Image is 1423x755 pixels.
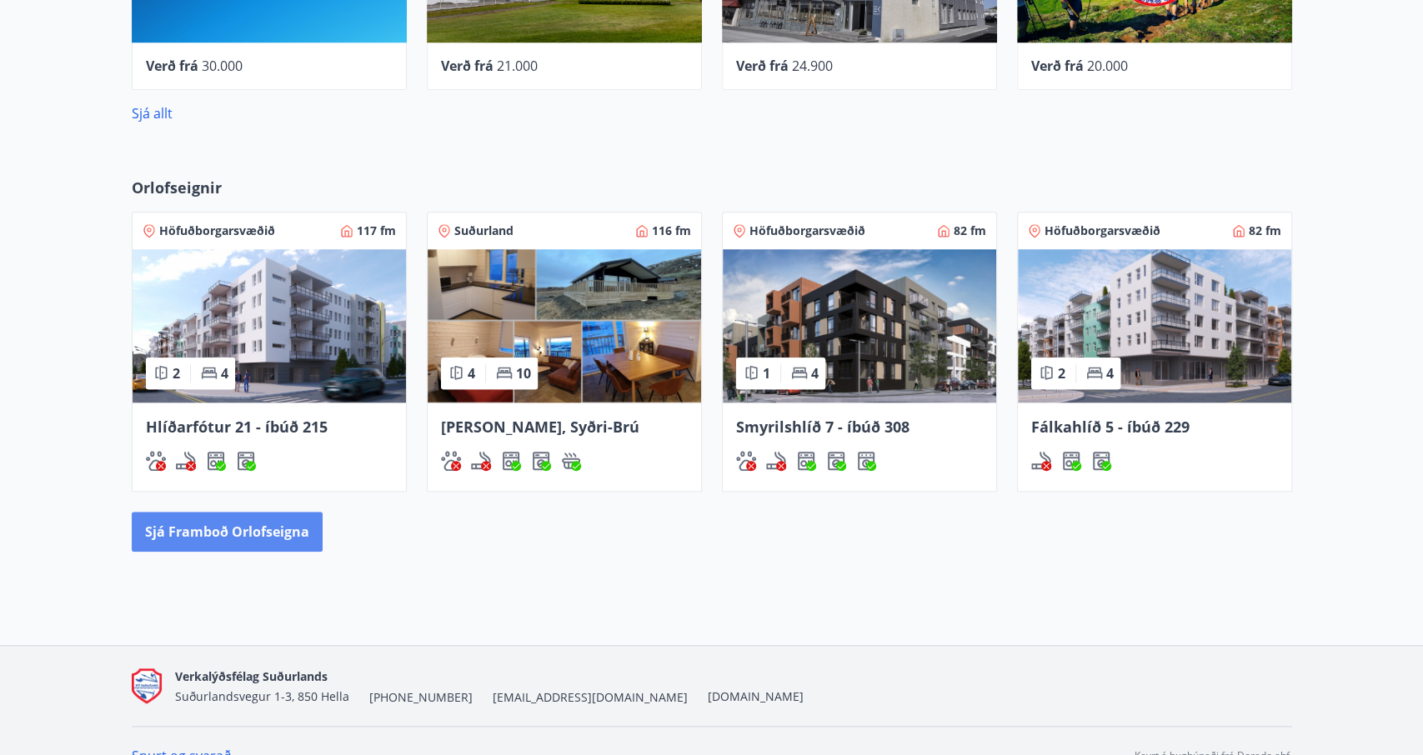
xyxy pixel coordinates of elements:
span: Verð frá [441,57,494,75]
span: Suðurland [454,222,514,239]
img: Dl16BY4EX9PAW649lg1C3oBuIaAsR6QVDQBO2cTm.svg [531,451,551,471]
div: Uppþvottavél [501,451,521,471]
img: Paella dish [428,249,701,402]
a: Sjá allt [132,104,173,122]
img: 7hj2GulIrg6h11dFIpsIzg8Ak2vZaScVwTihwv8g.svg [796,451,816,471]
a: [DOMAIN_NAME] [708,688,804,704]
span: 24.900 [792,57,833,75]
span: Höfuðborgarsvæðið [1045,222,1160,239]
img: pxcaIm5dSOV3FS4whs1soiYWTwFQvksT25a9J10C.svg [146,451,166,471]
span: Verð frá [146,57,198,75]
div: Reykingar / Vape [1031,451,1051,471]
span: Höfuðborgarsvæðið [749,222,865,239]
div: Uppþvottavél [1061,451,1081,471]
span: 21.000 [497,57,538,75]
span: Höfuðborgarsvæðið [159,222,275,239]
img: Paella dish [1018,249,1291,402]
span: 4 [221,364,228,382]
span: [PHONE_NUMBER] [369,689,473,706]
span: Verð frá [1031,57,1084,75]
img: pxcaIm5dSOV3FS4whs1soiYWTwFQvksT25a9J10C.svg [736,451,756,471]
div: Gæludýr [146,451,166,471]
span: Verkalýðsfélag Suðurlands [175,668,328,684]
span: [EMAIL_ADDRESS][DOMAIN_NAME] [493,689,688,706]
div: Þvottavél [531,451,551,471]
span: Fálkahlíð 5 - íbúð 229 [1031,417,1190,437]
img: pxcaIm5dSOV3FS4whs1soiYWTwFQvksT25a9J10C.svg [441,451,461,471]
span: 30.000 [202,57,243,75]
img: Q9do5ZaFAFhn9lajViqaa6OIrJ2A2A46lF7VsacK.png [132,668,162,704]
img: QNIUl6Cv9L9rHgMXwuzGLuiJOj7RKqxk9mBFPqjq.svg [471,451,491,471]
div: Þvottavél [1091,451,1111,471]
img: Dl16BY4EX9PAW649lg1C3oBuIaAsR6QVDQBO2cTm.svg [236,451,256,471]
div: Heitur pottur [561,451,581,471]
div: Reykingar / Vape [176,451,196,471]
div: Reykingar / Vape [766,451,786,471]
img: Dl16BY4EX9PAW649lg1C3oBuIaAsR6QVDQBO2cTm.svg [826,451,846,471]
span: 4 [1106,364,1114,382]
img: QNIUl6Cv9L9rHgMXwuzGLuiJOj7RKqxk9mBFPqjq.svg [1031,451,1051,471]
img: Paella dish [723,249,996,402]
span: Suðurlandsvegur 1-3, 850 Hella [175,688,349,704]
span: Hlíðarfótur 21 - íbúð 215 [146,417,328,437]
div: Uppþvottavél [206,451,226,471]
img: 7hj2GulIrg6h11dFIpsIzg8Ak2vZaScVwTihwv8g.svg [501,451,521,471]
div: Uppþvottavél [796,451,816,471]
span: 82 fm [1249,222,1281,239]
span: Orlofseignir [132,177,222,198]
span: [PERSON_NAME], Syðri-Brú [441,417,639,437]
span: 2 [1058,364,1065,382]
span: 116 fm [652,222,691,239]
img: Paella dish [133,249,406,402]
span: 20.000 [1087,57,1128,75]
img: 7hj2GulIrg6h11dFIpsIzg8Ak2vZaScVwTihwv8g.svg [1061,451,1081,471]
span: 117 fm [357,222,396,239]
img: 7hj2GulIrg6h11dFIpsIzg8Ak2vZaScVwTihwv8g.svg [206,451,226,471]
span: 4 [468,364,475,382]
span: 4 [811,364,819,382]
span: Smyrilshlíð 7 - íbúð 308 [736,417,909,437]
span: 1 [763,364,770,382]
img: hddCLTAnxqFUMr1fxmbGG8zWilo2syolR0f9UjPn.svg [856,451,876,471]
span: 2 [173,364,180,382]
div: Þurrkari [856,451,876,471]
span: 10 [516,364,531,382]
img: Dl16BY4EX9PAW649lg1C3oBuIaAsR6QVDQBO2cTm.svg [1091,451,1111,471]
img: QNIUl6Cv9L9rHgMXwuzGLuiJOj7RKqxk9mBFPqjq.svg [176,451,196,471]
div: Gæludýr [441,451,461,471]
div: Reykingar / Vape [471,451,491,471]
div: Þvottavél [236,451,256,471]
button: Sjá framboð orlofseigna [132,512,323,552]
div: Þvottavél [826,451,846,471]
span: Verð frá [736,57,789,75]
span: 82 fm [954,222,986,239]
div: Gæludýr [736,451,756,471]
img: QNIUl6Cv9L9rHgMXwuzGLuiJOj7RKqxk9mBFPqjq.svg [766,451,786,471]
img: h89QDIuHlAdpqTriuIvuEWkTH976fOgBEOOeu1mi.svg [561,451,581,471]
